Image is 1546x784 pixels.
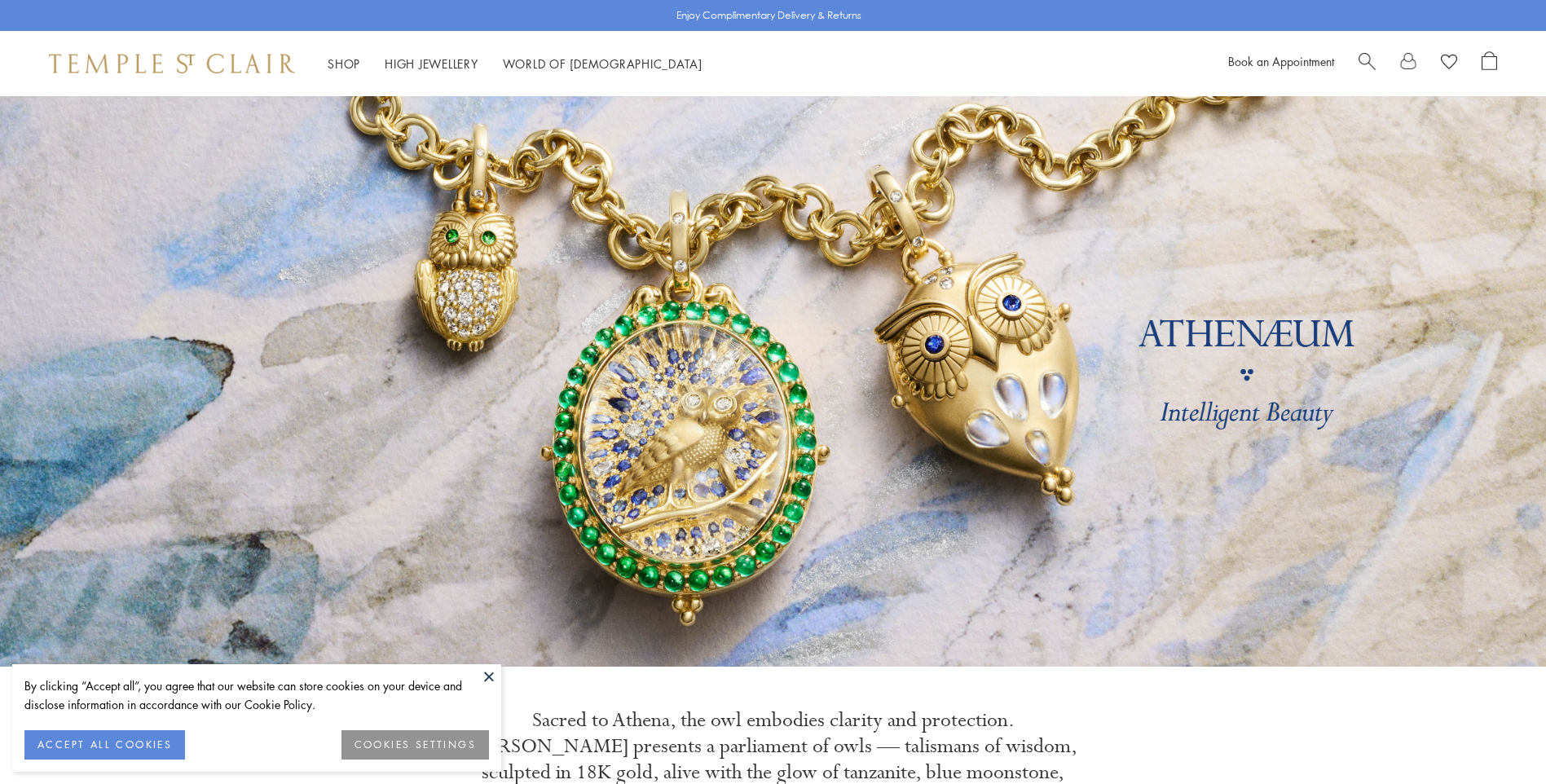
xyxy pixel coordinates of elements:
button: COOKIES SETTINGS [341,730,489,760]
a: Book an Appointment [1228,53,1334,69]
nav: Main navigation [328,54,703,74]
img: Temple St. Clair [49,54,295,73]
button: ACCEPT ALL COOKIES [24,730,185,760]
a: ShopShop [328,55,360,72]
a: High JewelleryHigh Jewellery [385,55,478,72]
p: Enjoy Complimentary Delivery & Returns [676,7,861,24]
a: World of [DEMOGRAPHIC_DATA]World of [DEMOGRAPHIC_DATA] [503,55,703,72]
a: View Wishlist [1441,51,1457,76]
div: By clicking “Accept all”, you agree that our website can store cookies on your device and disclos... [24,676,489,714]
a: Search [1359,51,1376,76]
a: Open Shopping Bag [1482,51,1497,76]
